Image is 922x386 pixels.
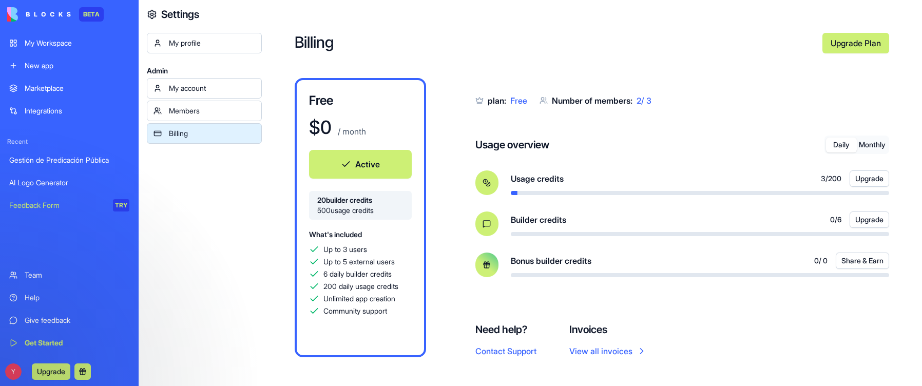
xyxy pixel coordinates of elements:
a: Billing [147,123,262,144]
span: 500 usage credits [317,205,404,216]
a: My Workspace [3,33,136,53]
p: / month [336,125,366,138]
a: Team [3,265,136,285]
button: Upgrade [850,211,889,228]
div: AI Logo Generator [9,178,129,188]
a: Marketplace [3,78,136,99]
div: Gestión de Predicación Pública [9,155,129,165]
div: Feedback Form [9,200,106,210]
div: Team [25,270,129,280]
span: Unlimited app creation [323,294,395,304]
div: Members [169,106,255,116]
div: Get Started [25,338,129,348]
span: Free [510,95,527,106]
a: My account [147,78,262,99]
span: Builder credits [511,214,566,226]
div: BETA [79,7,104,22]
div: Integrations [25,106,129,116]
button: Share & Earn [836,253,889,269]
span: plan: [488,95,506,106]
a: View all invoices [569,345,647,357]
h2: Billing [295,33,814,53]
div: New app [25,61,129,71]
span: Number of members: [552,95,632,106]
a: Feedback FormTRY [3,195,136,216]
h4: Need help? [475,322,536,337]
span: 0 / 0 [814,256,828,266]
span: 0 / 6 [830,215,841,225]
span: 200 daily usage credits [323,281,398,292]
div: TRY [113,199,129,211]
div: Give feedback [25,315,129,325]
a: Upgrade [32,366,70,376]
a: My profile [147,33,262,53]
h4: Settings [161,7,199,22]
div: My account [169,83,255,93]
span: Y [5,363,22,380]
img: logo [7,7,71,22]
button: Contact Support [475,345,536,357]
h1: $ 0 [309,117,332,138]
a: Integrations [3,101,136,121]
a: Members [147,101,262,121]
a: AI Logo Generator [3,172,136,193]
button: Active [309,150,412,179]
span: 2 / 3 [637,95,651,106]
span: 20 builder credits [317,195,404,205]
a: BETA [7,7,104,22]
button: Daily [826,138,857,152]
a: New app [3,55,136,76]
div: My profile [169,38,255,48]
span: Usage credits [511,172,564,185]
span: Community support [323,306,387,316]
span: Bonus builder credits [511,255,591,267]
h4: Usage overview [475,138,549,152]
h4: Invoices [569,322,647,337]
div: Marketplace [25,83,129,93]
iframe: Intercom notifications message [146,309,352,381]
a: Free$0 / monthActive20builder credits500usage creditsWhat's includedUp to 3 usersUp to 5 external... [295,78,426,357]
h3: Free [309,92,412,109]
div: Billing [169,128,255,139]
a: Give feedback [3,310,136,331]
a: Gestión de Predicación Pública [3,150,136,170]
button: Upgrade [850,170,889,187]
a: Help [3,287,136,308]
span: What's included [309,230,362,239]
span: 3 / 200 [821,173,841,184]
button: Monthly [857,138,888,152]
div: Help [25,293,129,303]
span: Recent [3,138,136,146]
button: Upgrade [32,363,70,380]
span: Up to 3 users [323,244,367,255]
a: Get Started [3,333,136,353]
span: Up to 5 external users [323,257,395,267]
a: Upgrade Plan [822,33,889,53]
span: 6 daily builder credits [323,269,392,279]
div: My Workspace [25,38,129,48]
span: Admin [147,66,262,76]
